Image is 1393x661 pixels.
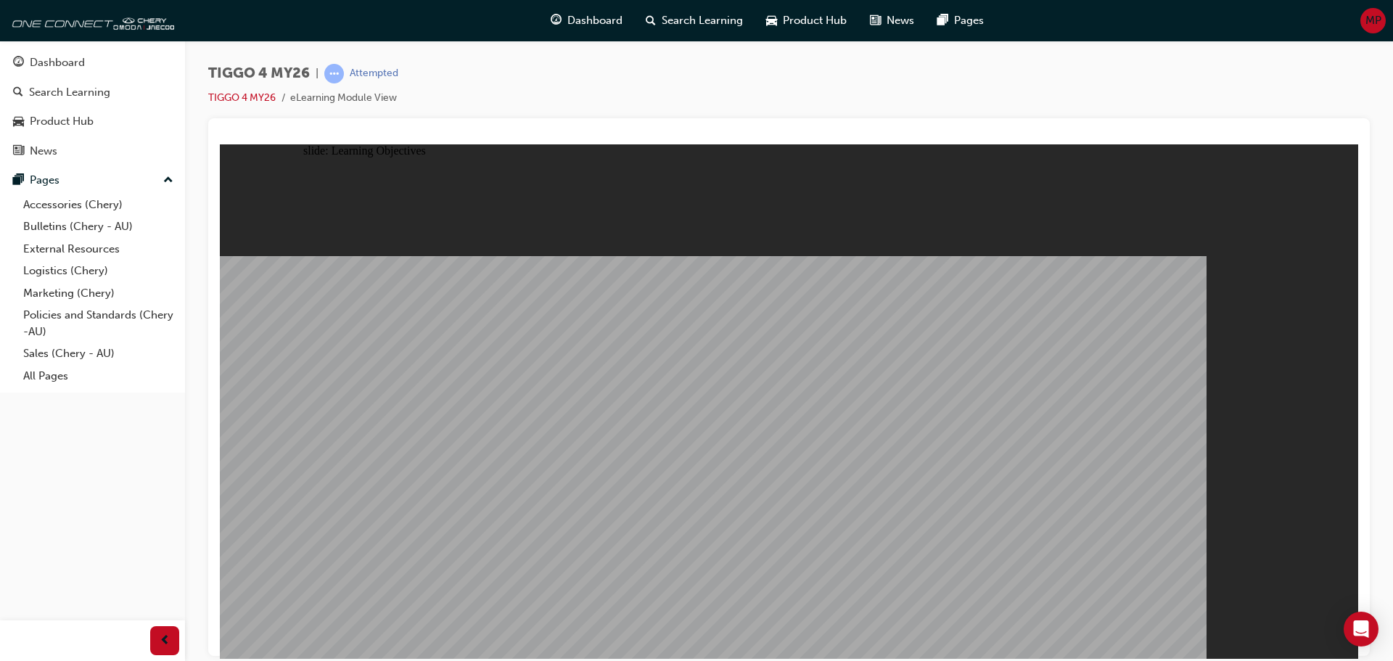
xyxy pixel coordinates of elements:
[634,6,755,36] a: search-iconSearch Learning
[290,90,397,107] li: eLearning Module View
[13,115,24,128] span: car-icon
[870,12,881,30] span: news-icon
[13,174,24,187] span: pages-icon
[13,57,24,70] span: guage-icon
[29,84,110,101] div: Search Learning
[539,6,634,36] a: guage-iconDashboard
[662,12,743,29] span: Search Learning
[937,12,948,30] span: pages-icon
[30,172,59,189] div: Pages
[6,49,179,76] a: Dashboard
[1344,612,1378,646] div: Open Intercom Messenger
[646,12,656,30] span: search-icon
[316,65,319,82] span: |
[567,12,622,29] span: Dashboard
[17,282,179,305] a: Marketing (Chery)
[7,6,174,35] img: oneconnect
[887,12,914,29] span: News
[17,342,179,365] a: Sales (Chery - AU)
[350,67,398,81] div: Attempted
[17,238,179,260] a: External Resources
[6,138,179,165] a: News
[17,215,179,238] a: Bulletins (Chery - AU)
[17,365,179,387] a: All Pages
[160,632,170,650] span: prev-icon
[6,167,179,194] button: Pages
[1360,8,1386,33] button: MP
[208,91,276,104] a: TIGGO 4 MY26
[755,6,858,36] a: car-iconProduct Hub
[163,171,173,190] span: up-icon
[30,143,57,160] div: News
[13,145,24,158] span: news-icon
[926,6,995,36] a: pages-iconPages
[30,54,85,71] div: Dashboard
[6,46,179,167] button: DashboardSearch LearningProduct HubNews
[17,260,179,282] a: Logistics (Chery)
[954,12,984,29] span: Pages
[783,12,847,29] span: Product Hub
[17,304,179,342] a: Policies and Standards (Chery -AU)
[208,65,310,82] span: TIGGO 4 MY26
[766,12,777,30] span: car-icon
[6,79,179,106] a: Search Learning
[858,6,926,36] a: news-iconNews
[6,108,179,135] a: Product Hub
[17,194,179,216] a: Accessories (Chery)
[324,64,344,83] span: learningRecordVerb_ATTEMPT-icon
[30,113,94,130] div: Product Hub
[1365,12,1381,29] span: MP
[13,86,23,99] span: search-icon
[551,12,562,30] span: guage-icon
